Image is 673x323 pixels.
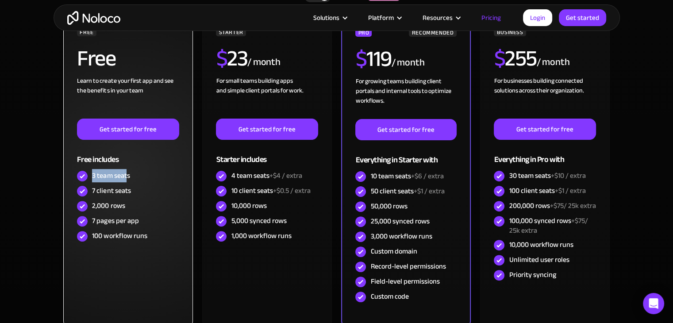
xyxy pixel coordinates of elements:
[77,76,179,119] div: Learn to create your first app and see the benefits in your team ‍
[355,119,456,140] a: Get started for free
[231,216,286,226] div: 5,000 synced rows
[216,76,318,119] div: For small teams building apps and simple client portals for work. ‍
[370,246,417,256] div: Custom domain
[494,38,505,79] span: $
[216,27,246,36] div: STARTER
[370,201,407,211] div: 50,000 rows
[411,12,470,23] div: Resources
[470,12,512,23] a: Pricing
[494,119,596,140] a: Get started for free
[92,216,138,226] div: 7 pages per app
[231,201,266,211] div: 10,000 rows
[509,201,596,211] div: 200,000 rows
[355,38,366,80] span: $
[643,293,664,314] div: Open Intercom Messenger
[509,270,556,280] div: Priority syncing
[423,12,453,23] div: Resources
[67,11,120,25] a: home
[92,231,147,241] div: 100 workflow runs
[550,169,585,182] span: +$10 / extra
[494,27,526,36] div: BUSINESS
[509,240,573,250] div: 10,000 workflow runs
[509,171,585,181] div: 30 team seats
[370,261,446,271] div: Record-level permissions
[357,12,411,23] div: Platform
[302,12,357,23] div: Solutions
[231,231,291,241] div: 1,000 workflow runs
[370,186,444,196] div: 50 client seats
[509,214,588,237] span: +$75/ 25k extra
[92,186,131,196] div: 7 client seats
[269,169,302,182] span: +$4 / extra
[559,9,606,26] a: Get started
[370,292,408,301] div: Custom code
[92,201,125,211] div: 2,000 rows
[216,140,318,169] div: Starter includes
[273,184,310,197] span: +$0.5 / extra
[77,47,115,69] h2: Free
[509,186,585,196] div: 100 client seats
[77,27,96,36] div: FREE
[391,56,424,70] div: / month
[247,55,281,69] div: / month
[355,48,391,70] h2: 119
[216,38,227,79] span: $
[550,199,596,212] span: +$75/ 25k extra
[509,255,569,265] div: Unlimited user roles
[370,231,432,241] div: 3,000 workflow runs
[370,171,443,181] div: 10 team seats
[355,77,456,119] div: For growing teams building client portals and internal tools to optimize workflows.
[231,171,302,181] div: 4 team seats
[92,171,130,181] div: 3 team seats
[370,277,439,286] div: Field-level permissions
[370,216,429,226] div: 25,000 synced rows
[509,216,596,235] div: 100,000 synced rows
[494,47,536,69] h2: 255
[536,55,569,69] div: / month
[368,12,394,23] div: Platform
[313,12,339,23] div: Solutions
[494,76,596,119] div: For businesses building connected solutions across their organization. ‍
[523,9,552,26] a: Login
[409,28,456,37] div: RECOMMENDED
[77,119,179,140] a: Get started for free
[77,140,179,169] div: Free includes
[494,140,596,169] div: Everything in Pro with
[413,185,444,198] span: +$1 / extra
[355,28,372,37] div: PRO
[216,47,247,69] h2: 23
[355,140,456,169] div: Everything in Starter with
[231,186,310,196] div: 10 client seats
[216,119,318,140] a: Get started for free
[411,169,443,183] span: +$6 / extra
[554,184,585,197] span: +$1 / extra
